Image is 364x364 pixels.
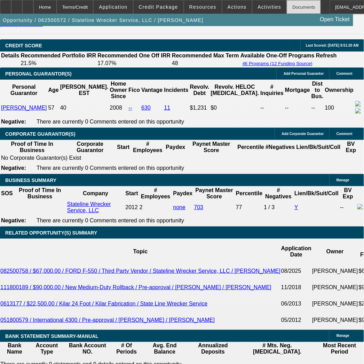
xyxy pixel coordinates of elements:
span: There are currently 0 Comments entered on this opportunity [37,217,184,223]
span: There are currently 0 Comments entered on this opportunity [37,165,184,171]
b: Paydex [166,144,185,150]
span: There are currently 0 Comments entered on this opportunity [37,119,184,125]
a: 051800579 / International 4300 / Pre-approval / [PERSON_NAME] / [PERSON_NAME] [0,317,215,323]
span: Actions [228,4,247,10]
span: Add Corporate Guarantor [282,132,324,136]
b: Negative: [1,217,26,223]
a: Open Ticket [317,14,353,25]
th: # Mts. Neg. [MEDICAL_DATA]. [239,342,316,355]
span: Activities [258,4,282,10]
img: linkedin-icon.png [355,108,361,113]
button: Application [94,0,133,14]
th: Proof of Time In Business [14,187,66,200]
a: Stateline Wrecker Service, LLC [67,201,111,213]
td: 57 [48,101,59,115]
button: Activities [253,0,287,14]
b: Personal Guarantor [10,84,37,96]
b: #Negatives [266,144,295,150]
button: 46 Programs (12 Funding Source) [240,61,315,66]
b: Lien/Bk/Suit/Coll [294,190,339,196]
b: Age [48,87,59,93]
th: Details [1,52,19,59]
span: 2008 [110,105,122,111]
b: Percentile [238,144,264,150]
button: Resources [184,0,222,14]
th: Bank Account NO. [64,342,110,355]
b: # Negatives [266,187,292,199]
td: No Corporate Guarantor(s) Exist [1,155,363,161]
b: Paynet Master Score [192,141,230,153]
td: 48 [172,60,239,67]
span: Manage [337,178,349,182]
span: RELATED OPPORTUNITY(S) SUMMARY [5,230,97,236]
td: 17.07% [97,60,171,67]
th: Recommended Portfolio IRR [20,52,96,59]
span: BANK STATEMENT SUMMARY-MANUAL [5,333,98,339]
span: Application [99,4,127,10]
b: Negative: [1,119,26,125]
div: 1 / 3 [264,204,293,211]
td: 06/2013 [281,297,312,310]
span: 2 [140,204,143,210]
span: BUSINESS SUMMARY [5,177,56,183]
span: PERSONAL GUARANTOR(S) [5,71,72,77]
b: Revolv. Debt [190,84,209,96]
span: Add Personal Guarantor [284,72,324,76]
td: $1,231 [190,101,210,115]
th: # Of Periods [111,342,143,355]
span: Manage [337,334,349,338]
span: CORPORATE GUARANTOR(S) [5,131,76,137]
th: Annualized Deposits [187,342,239,355]
td: 05/2012 [281,310,312,330]
b: Company [83,190,108,196]
b: # Employees [141,187,170,199]
th: Available One-Off Programs [240,52,315,59]
td: -- [311,101,324,115]
th: Refresh [316,52,337,59]
b: Ownership [325,87,354,93]
button: Credit Package [134,0,183,14]
a: 082500758 / $67,000.00 / FORD F-550 / Third Party Vendor / Stateline Wrecker Service, LLC / [PERS... [0,268,280,274]
span: Comment [337,72,353,76]
div: 77 [236,204,262,211]
span: Credit Package [139,4,178,10]
td: -- [260,101,284,115]
b: Vantage [141,87,163,93]
th: Recommended Max Term [172,52,239,59]
a: 111800189 / $90,000.00 / New Medium-Duty Rollback / Pre-approval / [PERSON_NAME] / [PERSON_NAME] [0,284,271,290]
td: -- [285,101,310,115]
b: [PERSON_NAME]. EST [60,84,109,96]
td: -- [340,201,356,214]
b: BV Exp [343,187,353,199]
th: Application Date [281,239,312,264]
span: Opportunity / 062500572 / Stateline Wrecker Service, LLC / [PERSON_NAME] [3,17,204,23]
b: # Inquiries [260,84,284,96]
td: 100 [325,101,354,115]
td: 11/2018 [281,278,312,297]
b: Percentile [236,190,262,196]
b: Mortgage [285,87,310,93]
img: facebook-icon.png [355,101,361,106]
b: Start [126,190,138,196]
a: 0613177 / $22,500.00 / Kilar 24 Foot / Kilar Fabrication / State Line Wrecker Service [0,301,208,307]
th: Proof of Time In Business [1,141,64,154]
span: CREDIT SCORE [5,43,42,48]
th: Owner [312,239,358,264]
span: Resources [189,4,216,10]
td: [PERSON_NAME] [312,297,358,310]
b: Lien/Bk/Suit/Coll [296,144,341,150]
b: Negative: [1,165,26,171]
span: Comment [337,132,353,136]
a: 11 [164,105,171,111]
b: Corporate Guarantor [77,141,103,153]
b: Fico [128,87,140,93]
img: facebook-icon.png [357,204,363,209]
a: -- [128,105,132,111]
td: [PERSON_NAME] [312,264,358,278]
a: 703 [194,204,204,210]
b: Start [117,144,129,150]
td: 08/2025 [281,264,312,278]
td: $0 [211,101,260,115]
b: Revolv. HELOC [MEDICAL_DATA]. [211,84,259,96]
b: Paynet Master Score [196,187,234,199]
